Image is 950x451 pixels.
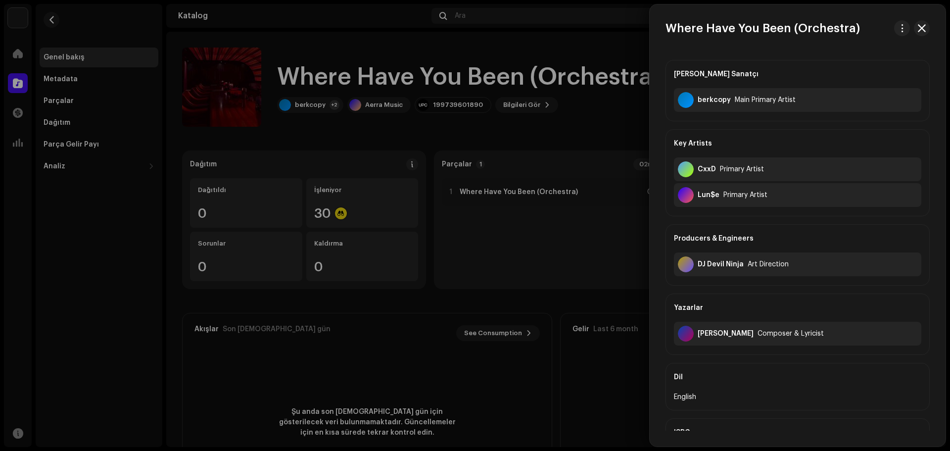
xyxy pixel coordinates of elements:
[698,165,716,173] div: CxxD
[748,260,789,268] div: Art Direction
[698,260,744,268] div: DJ Devil Ninja
[674,391,921,403] div: English
[698,96,731,104] div: berkcopy
[674,225,921,252] div: Producers & Engineers
[674,294,921,322] div: Yazarlar
[674,419,921,447] div: ISRC
[674,363,921,391] div: Dil
[674,60,921,88] div: [PERSON_NAME] Sanatçı
[665,20,860,36] h3: Where Have You Been (Orchestra)
[674,130,921,157] div: Key Artists
[698,191,719,199] div: Lun$e
[723,191,767,199] div: Primary Artist
[758,330,824,338] div: Composer & Lyricist
[698,330,754,338] div: Ahmet Can Alyürük
[735,96,796,104] div: Main Primary Artist
[720,165,764,173] div: Primary Artist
